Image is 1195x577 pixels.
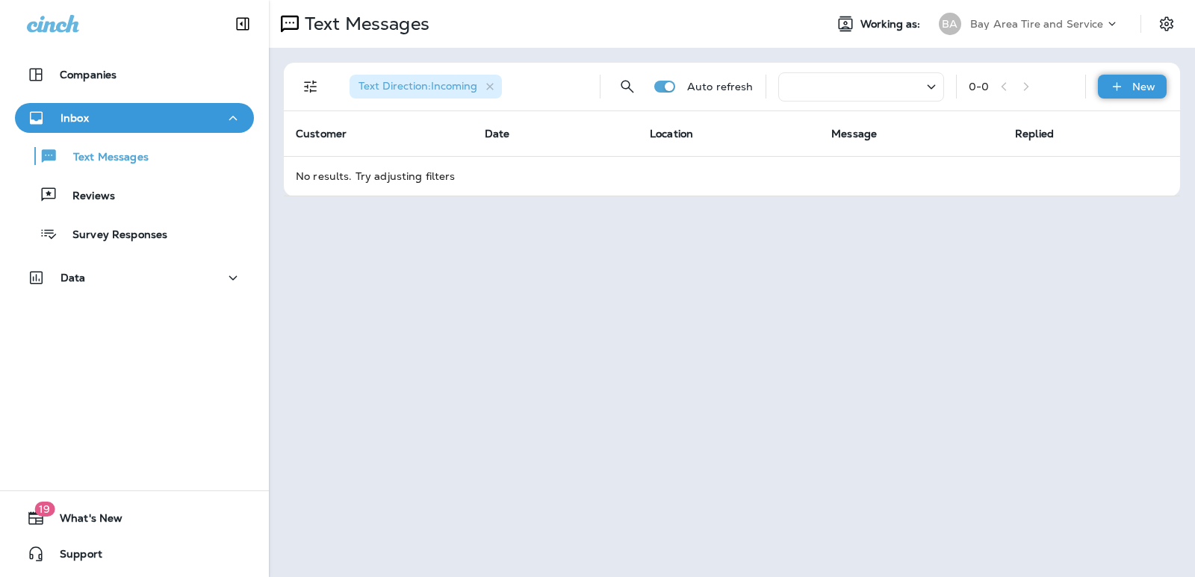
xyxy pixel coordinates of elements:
p: Text Messages [299,13,429,35]
p: Companies [60,69,117,81]
span: Location [650,127,693,140]
span: Replied [1015,127,1054,140]
div: 0 - 0 [969,81,989,93]
button: Survey Responses [15,218,254,249]
p: Reviews [58,190,115,204]
button: Filters [296,72,326,102]
p: Data [60,272,86,284]
button: Inbox [15,103,254,133]
button: Support [15,539,254,569]
button: Data [15,263,254,293]
span: Text Direction : Incoming [358,79,477,93]
button: 19What's New [15,503,254,533]
button: Reviews [15,179,254,210]
button: Settings [1153,10,1180,37]
p: Auto refresh [687,81,754,93]
p: Inbox [60,112,89,124]
p: Survey Responses [58,228,167,243]
button: Companies [15,60,254,90]
div: BA [939,13,961,35]
button: Collapse Sidebar [222,9,264,39]
p: New [1132,81,1155,93]
p: Text Messages [58,151,149,165]
span: 19 [34,502,55,517]
p: Bay Area Tire and Service [970,18,1104,30]
span: Date [485,127,510,140]
td: No results. Try adjusting filters [284,156,1180,196]
button: Text Messages [15,140,254,172]
span: Customer [296,127,347,140]
div: Text Direction:Incoming [350,75,502,99]
span: Working as: [860,18,924,31]
span: What's New [45,512,122,530]
span: Support [45,548,102,566]
button: Search Messages [612,72,642,102]
span: Message [831,127,877,140]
